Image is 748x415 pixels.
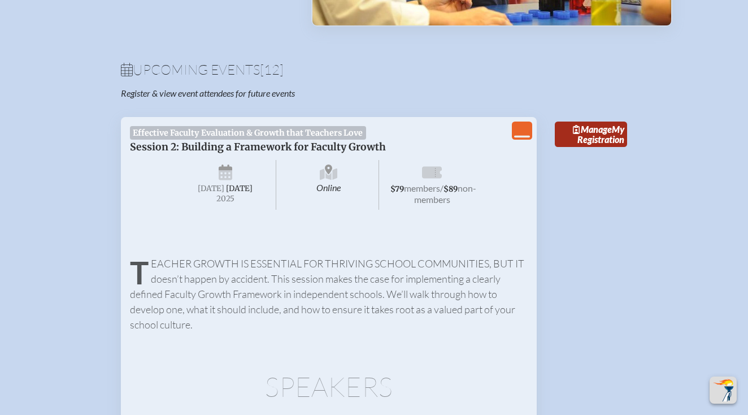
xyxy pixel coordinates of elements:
[279,160,380,210] span: Online
[414,183,477,205] span: non-members
[130,141,386,153] span: Session 2: Building a Framework for Faculty Growth
[404,183,440,193] span: members
[226,184,253,193] span: [DATE]
[130,126,366,140] span: Effective Faculty Evaluation & Growth that Teachers Love
[573,124,612,135] span: Manage
[121,63,627,76] h1: Upcoming Events
[390,184,404,194] span: $79
[198,184,224,193] span: [DATE]
[260,61,284,78] span: [12]
[121,88,419,99] p: Register & view event attendees for future events
[443,184,458,194] span: $89
[130,256,528,332] p: Teacher growth is essential for thriving school communities, but it doesn’t happen by accident. T...
[710,377,737,404] button: Scroll Top
[555,122,627,148] a: ManageMy Registration
[184,194,267,203] span: 2025
[440,183,443,193] span: /
[712,379,734,401] img: To the top
[130,373,528,400] h1: Speakers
